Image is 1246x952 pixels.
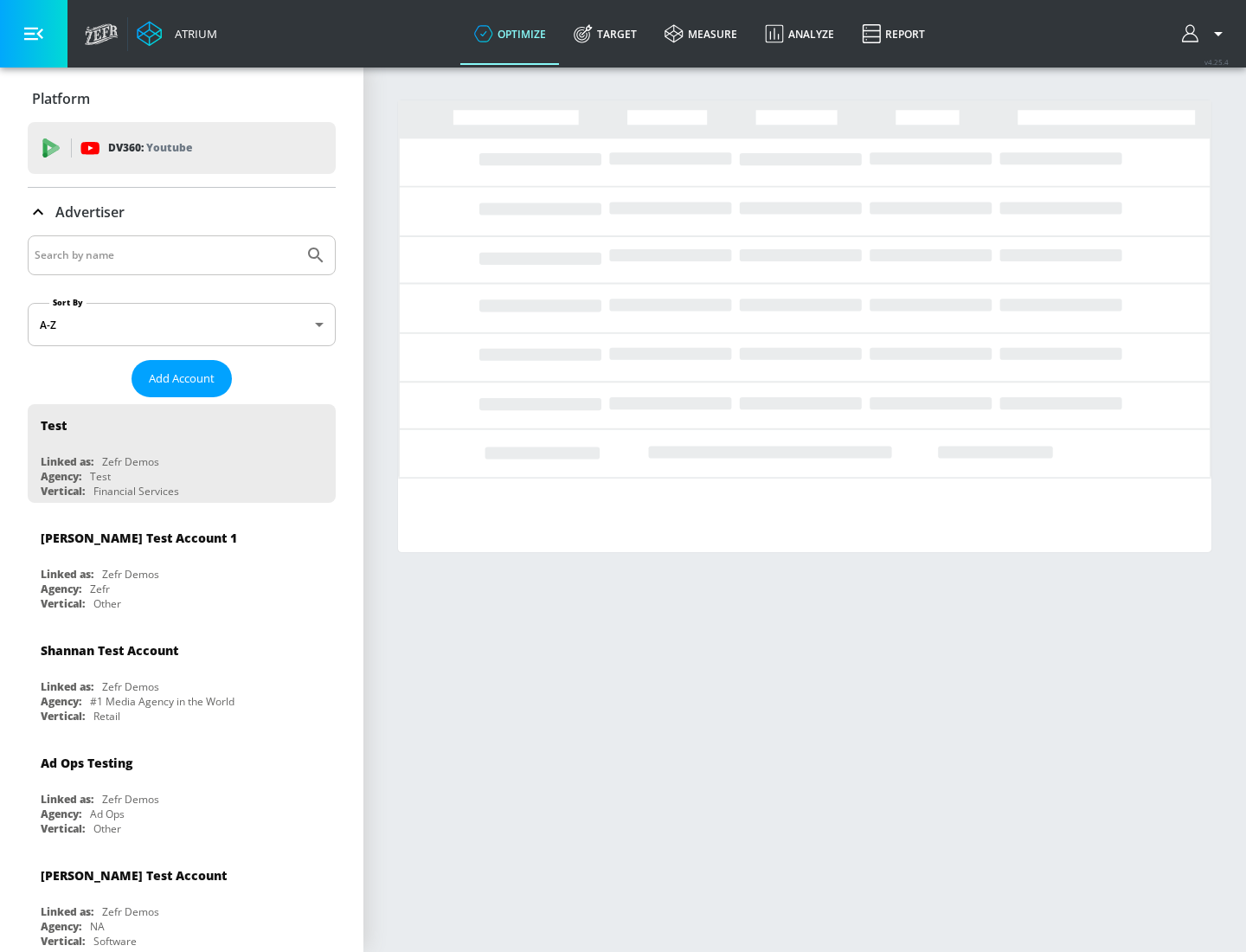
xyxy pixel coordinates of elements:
[90,469,111,484] div: Test
[848,3,939,65] a: Report
[137,21,217,47] a: Atrium
[55,203,125,222] p: Advertiser
[168,26,217,42] div: Atrium
[102,904,159,919] div: Zefr Demos
[41,642,178,659] div: Shannan Test Account
[93,596,121,611] div: Other
[41,596,85,611] div: Vertical:
[41,904,93,919] div: Linked as:
[28,122,336,174] div: DV360: Youtube
[41,867,227,884] div: [PERSON_NAME] Test Account
[41,792,93,807] div: Linked as:
[41,454,93,469] div: Linked as:
[41,582,81,596] div: Agency:
[41,530,237,546] div: [PERSON_NAME] Test Account 1
[102,679,159,694] div: Zefr Demos
[28,74,336,123] div: Platform
[93,821,121,836] div: Other
[41,709,85,724] div: Vertical:
[41,417,67,434] div: Test
[41,821,85,836] div: Vertical:
[651,3,751,65] a: measure
[149,369,215,389] span: Add Account
[102,792,159,807] div: Zefr Demos
[560,3,651,65] a: Target
[28,742,336,840] div: Ad Ops TestingLinked as:Zefr DemosAgency:Ad OpsVertical:Other
[41,679,93,694] div: Linked as:
[49,297,87,308] label: Sort By
[35,244,297,267] input: Search by name
[41,469,81,484] div: Agency:
[41,755,132,771] div: Ad Ops Testing
[90,582,110,596] div: Zefr
[28,404,336,503] div: TestLinked as:Zefr DemosAgency:TestVertical:Financial Services
[108,138,192,158] p: DV360:
[28,303,336,346] div: A-Z
[146,138,192,157] p: Youtube
[32,89,90,108] p: Platform
[28,517,336,615] div: [PERSON_NAME] Test Account 1Linked as:Zefr DemosAgency:ZefrVertical:Other
[41,567,93,582] div: Linked as:
[90,919,105,934] div: NA
[102,567,159,582] div: Zefr Demos
[93,484,179,499] div: Financial Services
[41,484,85,499] div: Vertical:
[28,188,336,236] div: Advertiser
[1204,57,1229,67] span: v 4.25.4
[460,3,560,65] a: optimize
[93,934,137,949] div: Software
[28,629,336,728] div: Shannan Test AccountLinked as:Zefr DemosAgency:#1 Media Agency in the WorldVertical:Retail
[41,694,81,709] div: Agency:
[93,709,120,724] div: Retail
[90,694,234,709] div: #1 Media Agency in the World
[90,807,125,821] div: Ad Ops
[41,807,81,821] div: Agency:
[41,934,85,949] div: Vertical:
[751,3,848,65] a: Analyze
[41,919,81,934] div: Agency:
[102,454,159,469] div: Zefr Demos
[132,360,232,397] button: Add Account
